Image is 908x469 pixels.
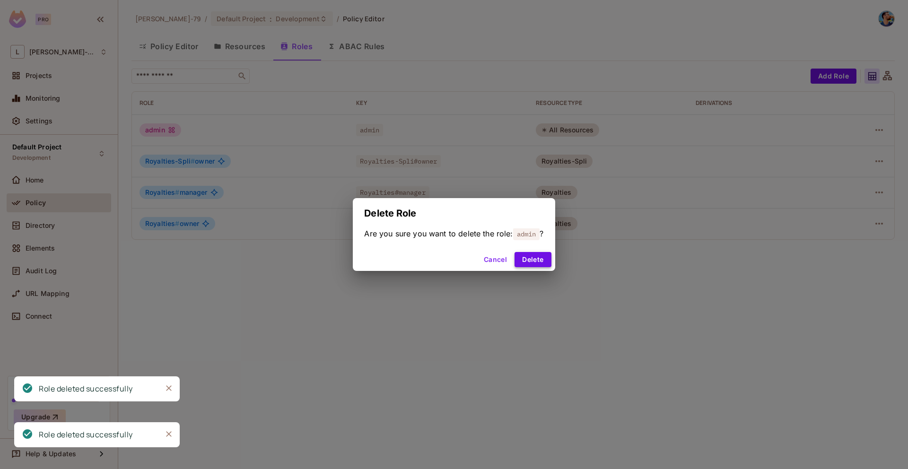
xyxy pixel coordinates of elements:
[364,228,543,239] span: Are you sure you want to delete the role: ?
[513,228,540,240] span: admin
[39,429,133,441] div: Role deleted successfully
[39,383,133,395] div: Role deleted successfully
[353,198,555,228] h2: Delete Role
[515,252,551,267] button: Delete
[162,381,176,395] button: Close
[162,427,176,441] button: Close
[480,252,511,267] button: Cancel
